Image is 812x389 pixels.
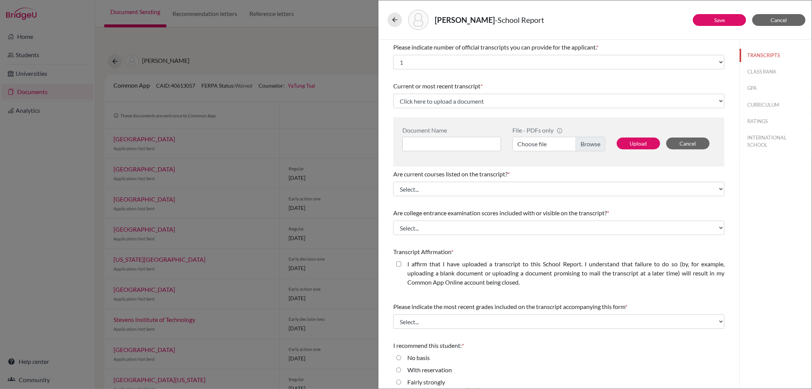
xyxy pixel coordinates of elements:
[740,49,812,62] button: TRANSCRIPTS
[740,82,812,95] button: GPA
[617,138,660,149] button: Upload
[740,98,812,112] button: CURRICULUM
[393,82,480,90] span: Current or most recent transcript
[512,137,605,151] label: Choose file
[402,126,501,134] div: Document Name
[512,126,605,134] div: File - PDFs only
[407,365,452,375] label: With reservation
[666,138,710,149] button: Cancel
[393,303,625,310] span: Please indicate the most recent grades included on the transcript accompanying this form
[557,128,563,134] span: info
[495,15,544,24] span: - School Report
[740,131,812,152] button: INTERNATIONAL SCHOOL
[740,115,812,128] button: RATINGS
[740,65,812,78] button: CLASS RANK
[407,259,724,287] label: I affirm that I have uploaded a transcript to this School Report. I understand that failure to do...
[393,342,462,349] span: I recommend this student:
[407,378,445,387] label: Fairly strongly
[393,170,507,178] span: Are current courses listed on the transcript?
[393,43,596,51] span: Please indicate number of official transcripts you can provide for the applicant.
[393,248,451,255] span: Transcript Affirmation
[393,209,607,216] span: Are college entrance examination scores included with or visible on the transcript?
[435,15,495,24] strong: [PERSON_NAME]
[407,353,430,362] label: No basis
